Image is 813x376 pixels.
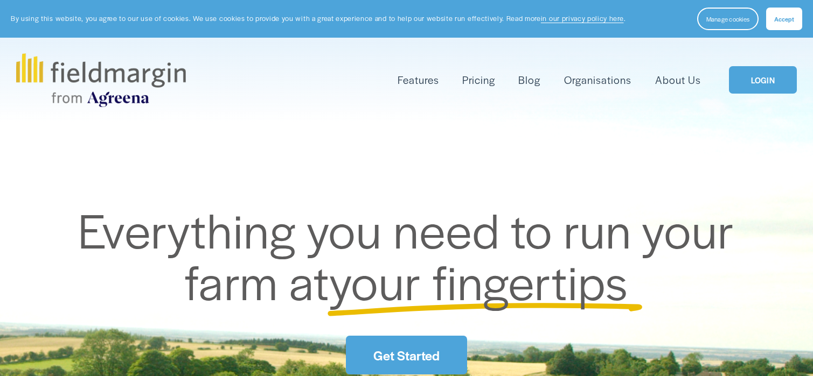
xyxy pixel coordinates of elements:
[518,71,540,89] a: Blog
[697,8,759,30] button: Manage cookies
[11,13,626,24] p: By using this website, you agree to our use of cookies. We use cookies to provide you with a grea...
[774,15,794,23] span: Accept
[398,72,439,88] span: Features
[398,71,439,89] a: folder dropdown
[329,247,628,314] span: your fingertips
[541,13,624,23] a: in our privacy policy here
[462,71,495,89] a: Pricing
[706,15,749,23] span: Manage cookies
[655,71,701,89] a: About Us
[564,71,631,89] a: Organisations
[766,8,802,30] button: Accept
[346,336,467,374] a: Get Started
[729,66,797,94] a: LOGIN
[16,53,185,107] img: fieldmargin.com
[78,195,746,314] span: Everything you need to run your farm at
